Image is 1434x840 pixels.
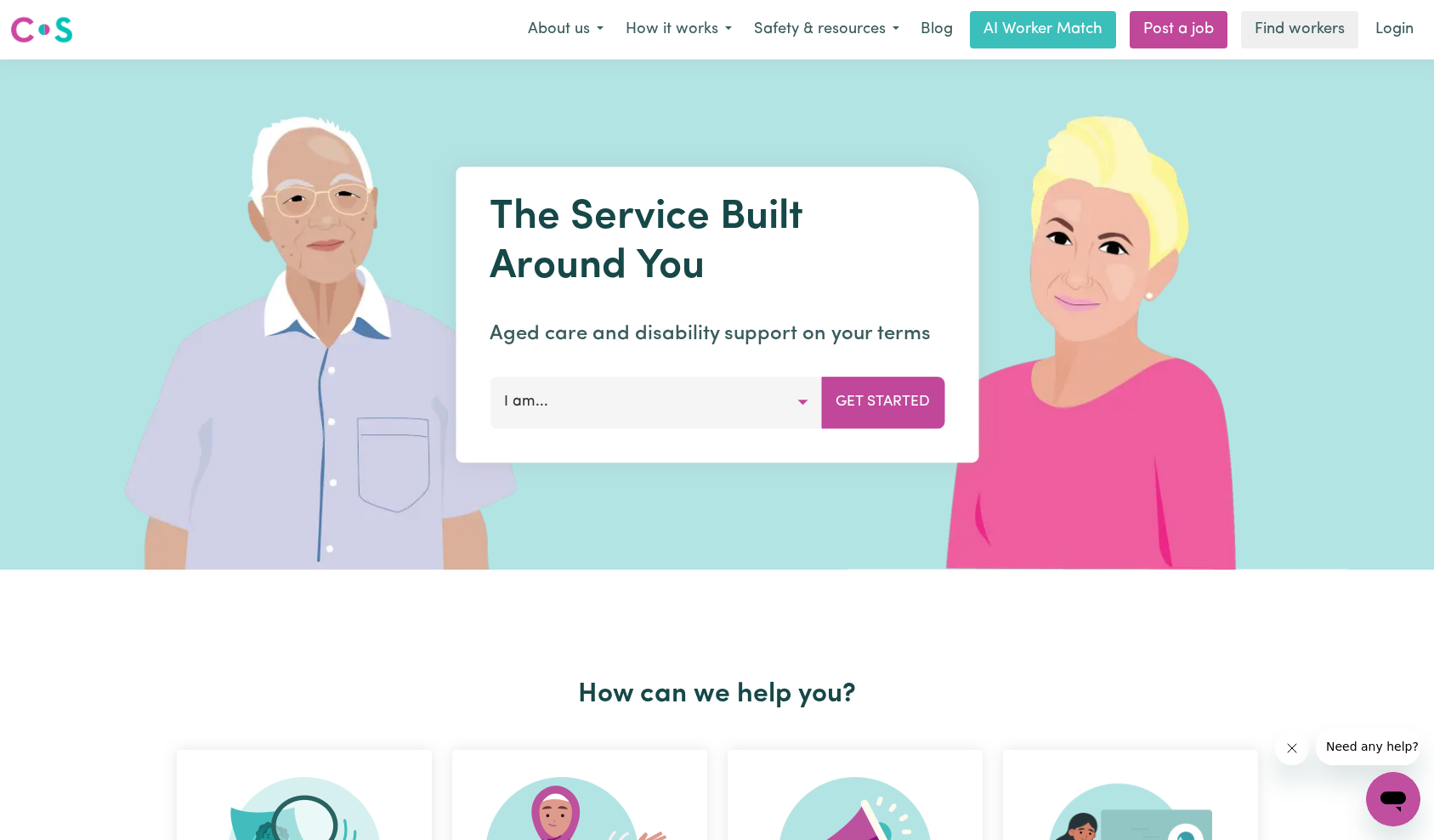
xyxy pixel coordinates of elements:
iframe: Button to launch messaging window [1366,772,1420,826]
button: Safety & resources [743,12,910,48]
a: Blog [910,11,963,48]
a: AI Worker Match [970,11,1116,48]
img: Careseekers logo [10,14,73,45]
a: Careseekers logo [10,10,73,49]
a: Login [1365,11,1424,48]
iframe: Message from company [1316,728,1420,765]
button: About us [517,12,615,48]
h1: The Service Built Around You [490,194,944,292]
h2: How can we help you? [167,678,1268,711]
button: How it works [615,12,743,48]
p: Aged care and disability support on your terms [490,319,944,349]
button: I am... [490,377,822,428]
a: Find workers [1241,11,1358,48]
a: Post a job [1130,11,1227,48]
iframe: Close message [1275,731,1309,765]
button: Get Started [821,377,944,428]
